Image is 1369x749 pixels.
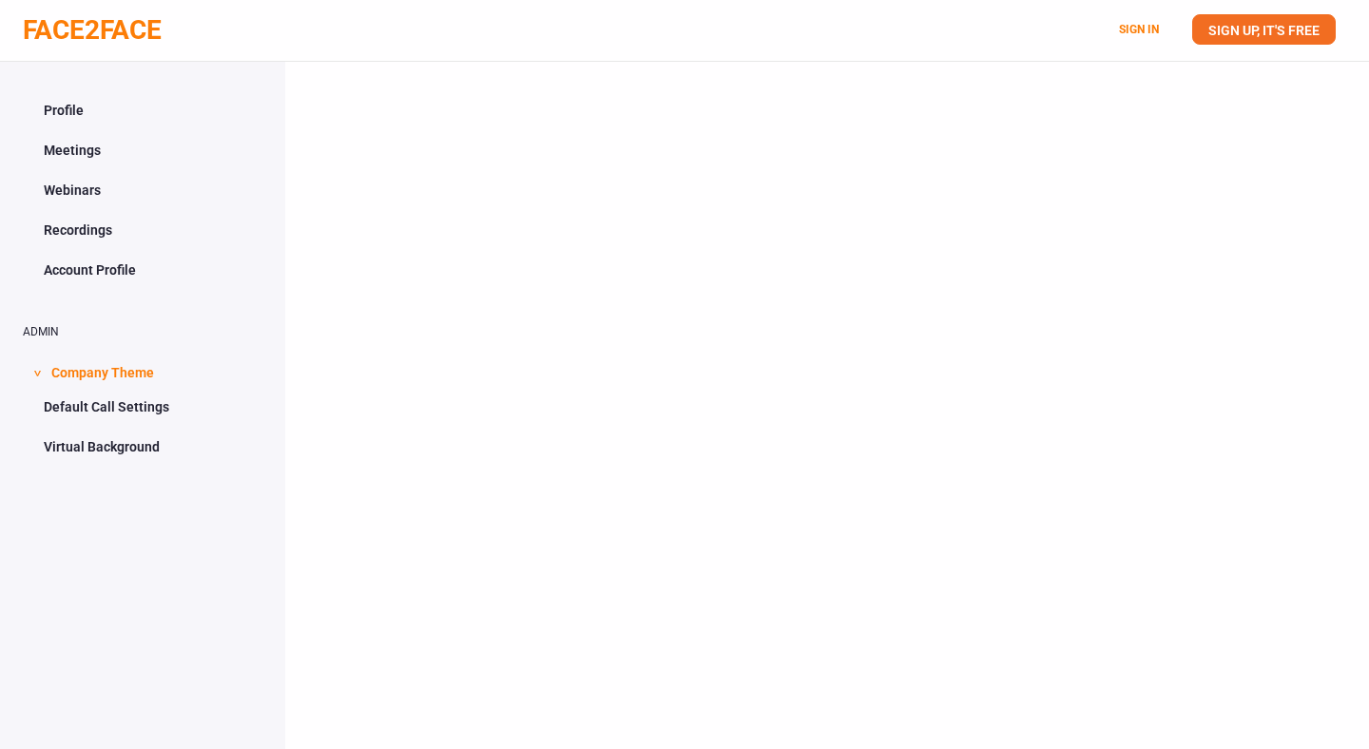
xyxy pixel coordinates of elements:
[23,326,262,338] h2: ADMIN
[23,212,262,248] a: Recordings
[23,252,262,288] a: Account Profile
[28,370,47,376] span: >
[23,132,262,168] a: Meetings
[23,389,262,425] a: Default Call Settings
[23,429,262,465] a: Virtual Background
[23,92,262,128] a: Profile
[23,14,162,46] a: FACE2FACE
[51,353,154,389] span: Company Theme
[23,172,262,208] a: Webinars
[1192,14,1336,45] a: SIGN UP, IT'S FREE
[1119,23,1159,36] a: SIGN IN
